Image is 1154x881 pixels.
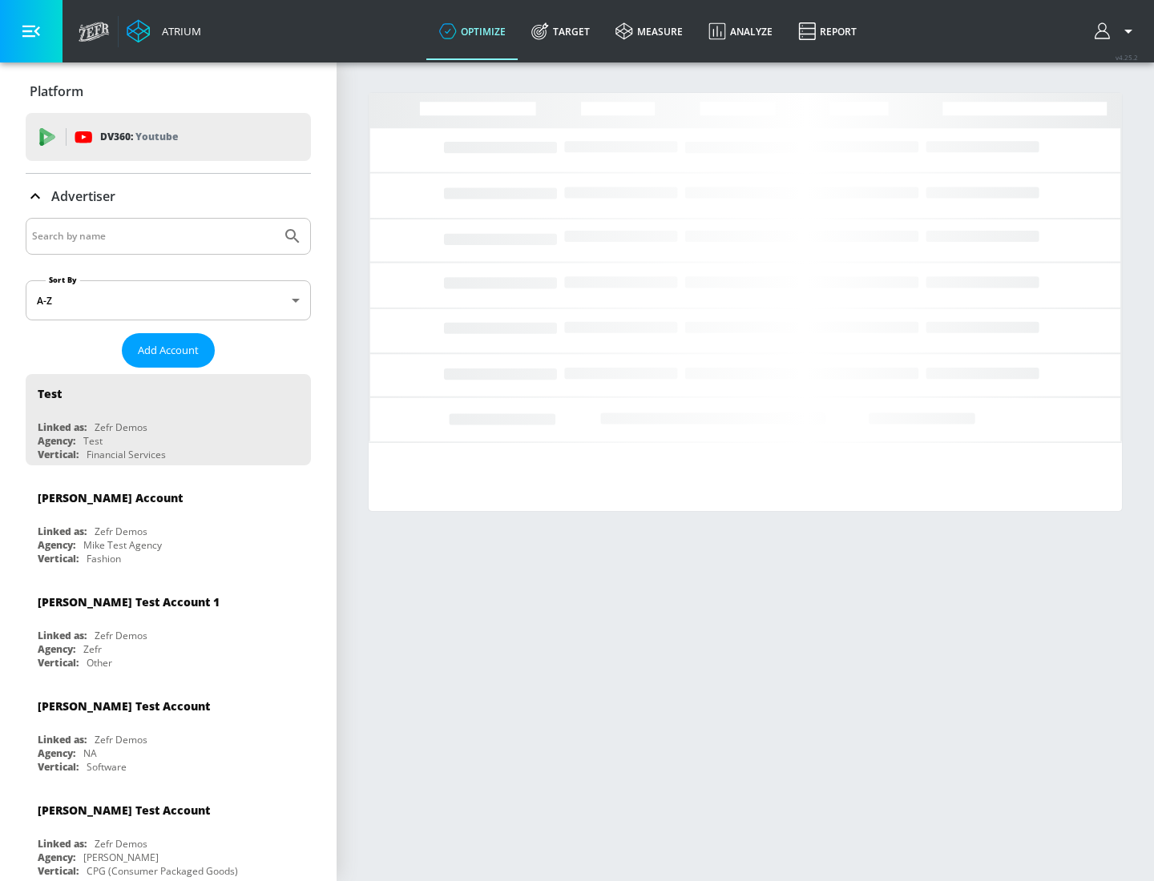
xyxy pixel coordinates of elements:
[38,760,79,774] div: Vertical:
[38,864,79,878] div: Vertical:
[100,128,178,146] p: DV360:
[38,386,62,401] div: Test
[26,113,311,161] div: DV360: Youtube
[1116,53,1138,62] span: v 4.25.2
[38,448,79,461] div: Vertical:
[95,733,147,746] div: Zefr Demos
[95,837,147,851] div: Zefr Demos
[135,128,178,145] p: Youtube
[38,594,220,609] div: [PERSON_NAME] Test Account 1
[46,275,80,285] label: Sort By
[32,226,275,247] input: Search by name
[87,760,127,774] div: Software
[38,552,79,565] div: Vertical:
[127,19,201,43] a: Atrium
[785,2,870,60] a: Report
[51,187,115,205] p: Advertiser
[38,656,79,670] div: Vertical:
[38,851,75,864] div: Agency:
[87,656,112,670] div: Other
[38,698,210,714] div: [PERSON_NAME] Test Account
[87,448,166,461] div: Financial Services
[26,686,311,778] div: [PERSON_NAME] Test AccountLinked as:Zefr DemosAgency:NAVertical:Software
[26,174,311,219] div: Advertiser
[95,525,147,538] div: Zefr Demos
[138,341,199,360] span: Add Account
[26,280,311,320] div: A-Z
[26,374,311,465] div: TestLinked as:Zefr DemosAgency:TestVertical:Financial Services
[26,582,311,674] div: [PERSON_NAME] Test Account 1Linked as:Zefr DemosAgency:ZefrVertical:Other
[38,746,75,760] div: Agency:
[83,434,103,448] div: Test
[696,2,785,60] a: Analyze
[87,864,238,878] div: CPG (Consumer Packaged Goods)
[38,490,183,505] div: [PERSON_NAME] Account
[83,851,159,864] div: [PERSON_NAME]
[426,2,518,60] a: optimize
[122,333,215,368] button: Add Account
[603,2,696,60] a: measure
[26,478,311,569] div: [PERSON_NAME] AccountLinked as:Zefr DemosAgency:Mike Test AgencyVertical:Fashion
[26,69,311,114] div: Platform
[38,434,75,448] div: Agency:
[38,803,210,818] div: [PERSON_NAME] Test Account
[87,552,121,565] div: Fashion
[30,82,83,100] p: Platform
[38,629,87,642] div: Linked as:
[38,420,87,434] div: Linked as:
[38,538,75,552] div: Agency:
[38,525,87,538] div: Linked as:
[38,733,87,746] div: Linked as:
[518,2,603,60] a: Target
[83,642,102,656] div: Zefr
[95,629,147,642] div: Zefr Demos
[155,24,201,38] div: Atrium
[95,420,147,434] div: Zefr Demos
[38,642,75,656] div: Agency:
[83,746,97,760] div: NA
[38,837,87,851] div: Linked as:
[83,538,162,552] div: Mike Test Agency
